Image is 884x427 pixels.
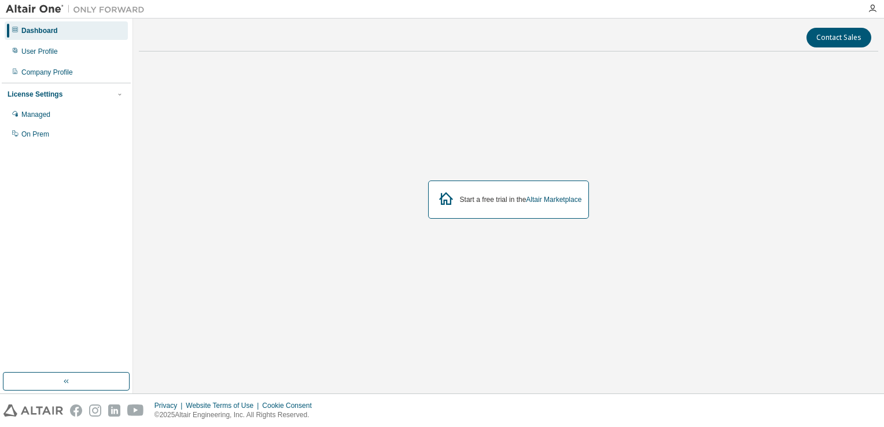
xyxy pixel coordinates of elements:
[186,401,262,410] div: Website Terms of Use
[3,404,63,417] img: altair_logo.svg
[21,68,73,77] div: Company Profile
[806,28,871,47] button: Contact Sales
[108,404,120,417] img: linkedin.svg
[21,26,58,35] div: Dashboard
[70,404,82,417] img: facebook.svg
[154,401,186,410] div: Privacy
[21,130,49,139] div: On Prem
[21,47,58,56] div: User Profile
[89,404,101,417] img: instagram.svg
[127,404,144,417] img: youtube.svg
[6,3,150,15] img: Altair One
[8,90,62,99] div: License Settings
[154,410,319,420] p: © 2025 Altair Engineering, Inc. All Rights Reserved.
[262,401,318,410] div: Cookie Consent
[21,110,50,119] div: Managed
[526,196,581,204] a: Altair Marketplace
[460,195,582,204] div: Start a free trial in the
